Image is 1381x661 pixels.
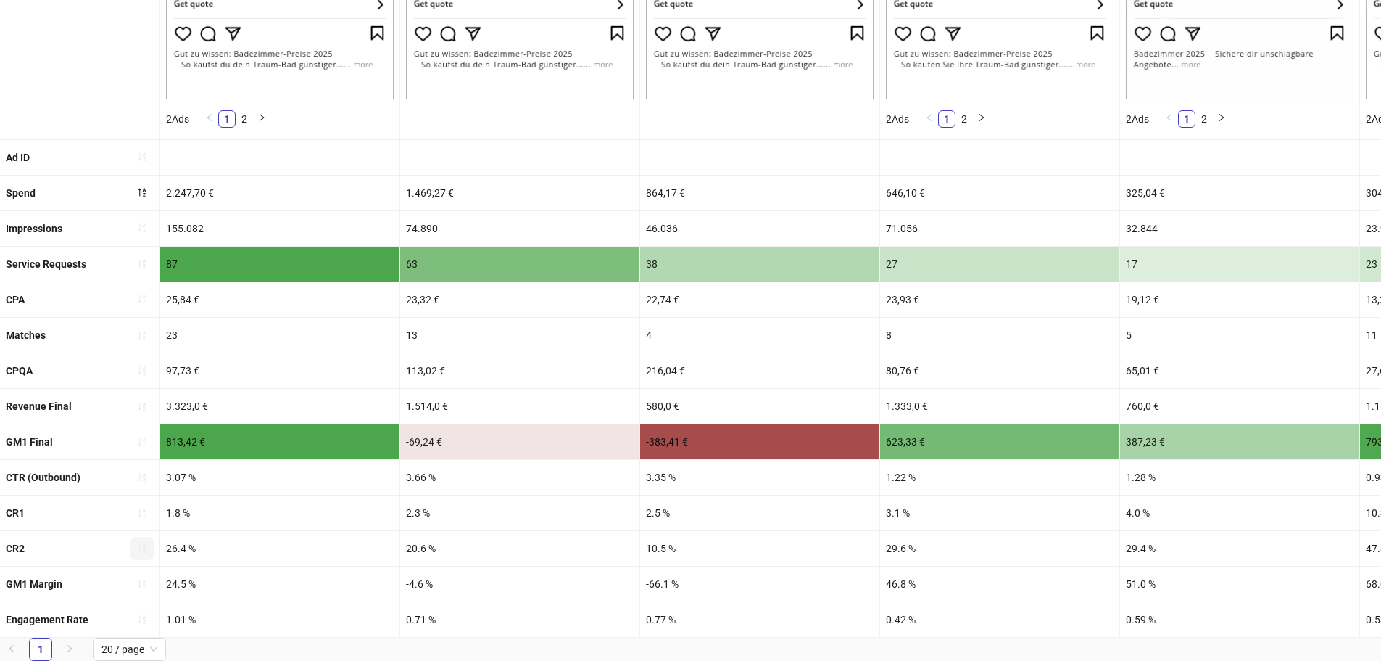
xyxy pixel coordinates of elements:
[1120,424,1359,459] div: 387,23 €
[640,567,879,602] div: -66.1 %
[400,389,639,424] div: 1.514,0 €
[640,176,879,210] div: 864,17 €
[400,211,639,246] div: 74.890
[30,639,51,660] a: 1
[160,424,399,459] div: 813,42 €
[1179,111,1195,127] a: 1
[160,531,399,566] div: 26.4 %
[6,543,25,554] b: CR2
[640,211,879,246] div: 46.036
[6,187,36,199] b: Spend
[1161,110,1178,128] li: Previous Page
[1120,247,1359,282] div: 17
[400,247,639,282] div: 63
[160,602,399,637] div: 1.01 %
[6,472,80,483] b: CTR (Outbound)
[400,496,639,530] div: 2.3 %
[921,110,938,128] li: Previous Page
[137,366,147,376] span: sort-ascending
[236,110,253,128] li: 2
[160,318,399,353] div: 23
[6,578,62,590] b: GM1 Margin
[160,176,399,210] div: 2.247,70 €
[160,247,399,282] div: 87
[137,330,147,340] span: sort-ascending
[93,638,166,661] div: Page Size
[1178,110,1195,128] li: 1
[166,113,189,125] span: 2 Ads
[101,639,157,660] span: 20 / page
[6,223,62,234] b: Impressions
[938,110,955,128] li: 1
[137,294,147,304] span: sort-ascending
[201,110,218,128] button: left
[6,401,72,412] b: Revenue Final
[973,110,990,128] button: right
[7,644,16,653] span: left
[137,187,147,197] span: sort-descending
[640,460,879,495] div: 3.35 %
[6,614,88,625] b: Engagement Rate
[205,113,214,122] span: left
[1196,111,1212,127] a: 2
[400,460,639,495] div: 3.66 %
[400,282,639,317] div: 23,32 €
[6,329,46,341] b: Matches
[880,282,1119,317] div: 23,93 €
[880,318,1119,353] div: 8
[137,543,147,554] span: sort-ascending
[160,389,399,424] div: 3.323,0 €
[1120,531,1359,566] div: 29.4 %
[880,211,1119,246] div: 71.056
[973,110,990,128] li: Next Page
[6,294,25,305] b: CPA
[640,424,879,459] div: -383,41 €
[640,318,879,353] div: 4
[137,401,147,411] span: sort-ascending
[1120,211,1359,246] div: 32.844
[137,258,147,268] span: sort-ascending
[400,602,639,637] div: 0.71 %
[58,638,81,661] button: right
[400,318,639,353] div: 13
[880,424,1119,459] div: 623,33 €
[880,567,1119,602] div: 46.8 %
[880,531,1119,566] div: 29.6 %
[1213,110,1230,128] button: right
[160,496,399,530] div: 1.8 %
[160,282,399,317] div: 25,84 €
[880,460,1119,495] div: 1.22 %
[921,110,938,128] button: left
[253,110,270,128] li: Next Page
[886,113,909,125] span: 2 Ads
[880,389,1119,424] div: 1.333,0 €
[201,110,218,128] li: Previous Page
[977,113,986,122] span: right
[1120,318,1359,353] div: 5
[939,111,955,127] a: 1
[880,247,1119,282] div: 27
[137,508,147,518] span: sort-ascending
[236,111,252,127] a: 2
[640,496,879,530] div: 2.5 %
[1120,353,1359,388] div: 65,01 €
[1213,110,1230,128] li: Next Page
[65,644,74,653] span: right
[160,353,399,388] div: 97,73 €
[137,152,147,162] span: sort-ascending
[400,424,639,459] div: -69,24 €
[955,110,973,128] li: 2
[6,436,53,448] b: GM1 Final
[400,176,639,210] div: 1.469,27 €
[1120,460,1359,495] div: 1.28 %
[400,567,639,602] div: -4.6 %
[58,638,81,661] li: Next Page
[1195,110,1213,128] li: 2
[1120,602,1359,637] div: 0.59 %
[1120,567,1359,602] div: 51.0 %
[1120,496,1359,530] div: 4.0 %
[880,602,1119,637] div: 0.42 %
[1120,176,1359,210] div: 325,04 €
[1165,113,1174,122] span: left
[1126,113,1149,125] span: 2 Ads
